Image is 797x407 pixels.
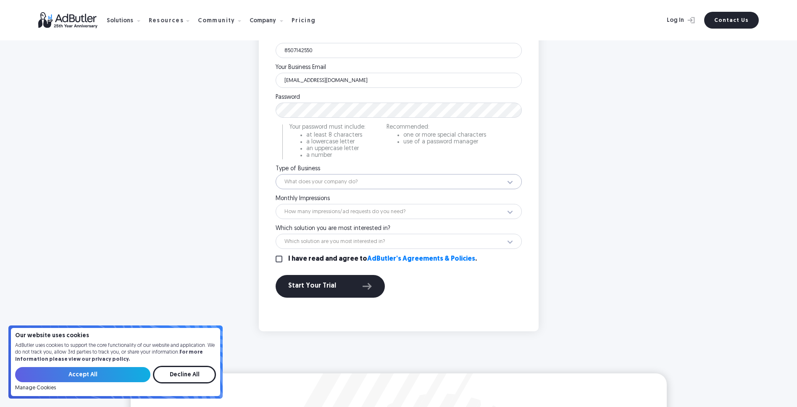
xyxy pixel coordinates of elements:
div: Company [250,7,290,34]
li: use of a password manager [403,139,486,145]
div: Pricing [292,18,316,24]
div: Community [198,18,235,24]
label: Type of Business [276,166,522,172]
label: Which solution you are most interested in? [276,226,522,232]
a: Pricing [292,16,323,24]
a: Log In [644,12,699,29]
li: at least 8 characters [306,132,366,138]
li: a lowercase letter [306,139,366,145]
div: Solutions [107,7,147,34]
div: Community [198,7,248,34]
div: Resources [149,7,197,34]
div: Solutions [107,18,133,24]
a: AdButler's Agreements & Policies [367,256,475,262]
li: one or more special characters [403,132,486,138]
button: Start Your Trial [276,275,385,298]
a: Manage Cookies [15,385,56,391]
p: AdButler uses cookies to support the core functionality of our website and application. We do not... [15,342,216,363]
a: Contact Us [704,12,759,29]
div: Resources [149,18,184,24]
label: Your Business Email [276,65,522,71]
li: an uppercase letter [306,146,366,152]
input: Decline All [153,366,216,383]
div: Start Your Trial [288,281,372,292]
p: Recommended: [387,124,486,130]
label: Monthly Impressions [276,196,522,202]
input: Accept All [15,367,150,382]
p: Your password must include: [289,124,366,130]
h4: Our website uses cookies [15,333,216,339]
li: a number [306,153,366,159]
label: I have read and agree to . [288,256,477,262]
form: Email Form [15,366,216,391]
div: Company [250,18,276,24]
label: Password [276,95,522,100]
